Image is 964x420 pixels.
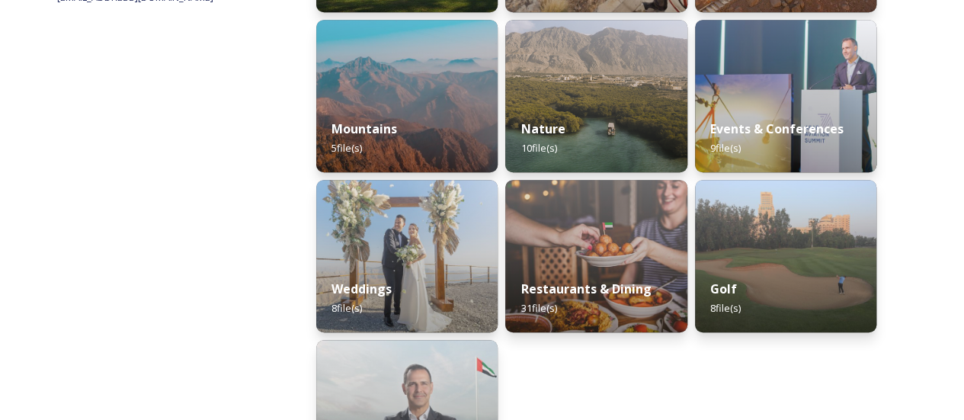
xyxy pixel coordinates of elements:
[710,281,737,297] strong: Golf
[695,180,876,332] img: f466d538-3deb-466c-bcc7-2195f0191b25.jpg
[710,141,741,155] span: 9 file(s)
[331,301,362,315] span: 8 file(s)
[505,180,687,332] img: d36d2355-c23c-4ad7-81c7-64b1c23550e0.jpg
[316,20,498,172] img: f4b44afd-84a5-42f8-a796-2dedbf2b50eb.jpg
[331,120,397,137] strong: Mountains
[331,281,392,297] strong: Weddings
[695,20,876,172] img: 43bc6a4b-b786-4d98-b8e1-b86026dad6a6.jpg
[505,20,687,172] img: f0db2a41-4a96-4f71-8a17-3ff40b09c344.jpg
[520,281,651,297] strong: Restaurants & Dining
[520,141,556,155] span: 10 file(s)
[520,120,565,137] strong: Nature
[710,120,844,137] strong: Events & Conferences
[710,301,741,315] span: 8 file(s)
[331,141,362,155] span: 5 file(s)
[520,301,556,315] span: 31 file(s)
[316,180,498,332] img: c1cbaa8e-154c-4d4f-9379-c8e58e1c7ae4.jpg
